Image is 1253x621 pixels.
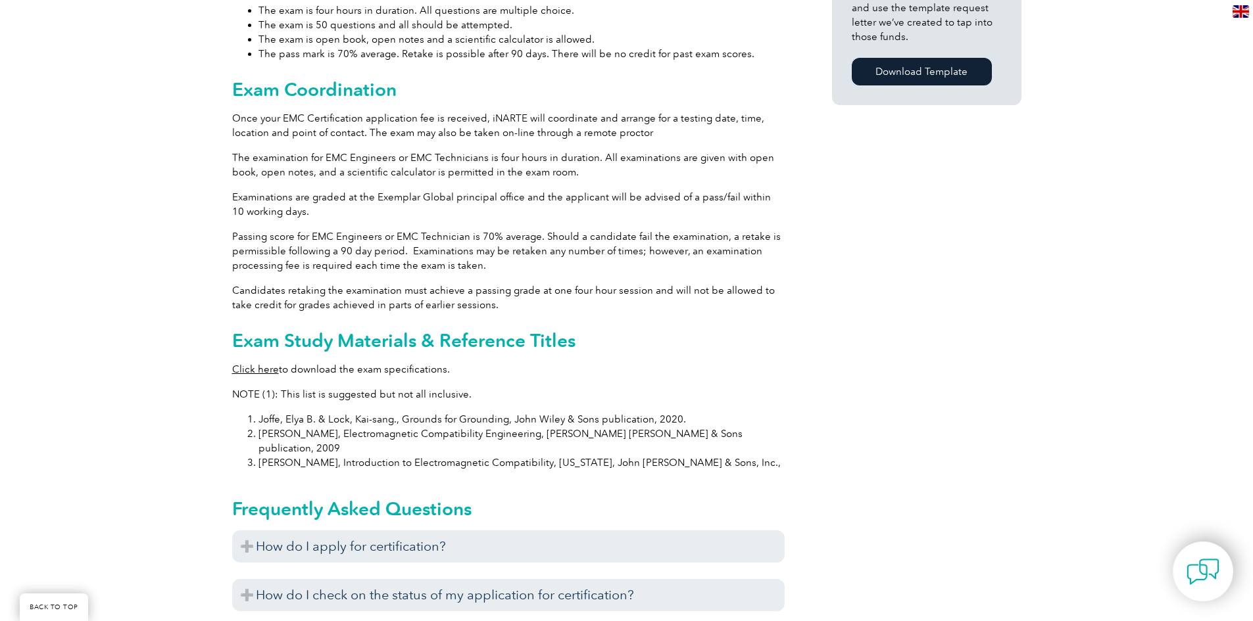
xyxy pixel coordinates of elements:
[232,363,279,375] a: Click here
[232,150,785,179] p: The examination for EMC Engineers or EMC Technicians is four hours in duration. All examinations ...
[258,3,785,18] li: The exam is four hours in duration. All questions are multiple choice.
[232,579,785,611] h3: How do I check on the status of my application for certification?
[232,229,785,273] p: Passing score for EMC Engineers or EMC Technician is 70% average. Should a candidate fail the exa...
[1187,555,1219,588] img: contact-chat.png
[1233,5,1249,18] img: en
[232,362,785,377] p: to download the exam specifications.
[258,32,785,47] li: The exam is open book, open notes and a scientific calculator is allowed.
[232,190,785,219] p: Examinations are graded at the Exemplar Global principal office and the applicant will be advised...
[232,498,785,519] h2: Frequently Asked Questions
[258,426,785,455] li: [PERSON_NAME], Electromagnetic Compatibility Engineering, [PERSON_NAME] [PERSON_NAME] & Sons publ...
[232,530,785,563] h3: How do I apply for certification?
[258,412,785,426] li: Joffe, Elya B. & Lock, Kai-sang., Grounds for Grounding, John Wiley & Sons publication, 2020.
[258,18,785,32] li: The exam is 50 questions and all should be attempted.
[232,111,785,140] p: Once your EMC Certification application fee is received, iNARTE will coordinate and arrange for a...
[258,47,785,61] li: The pass mark is 70% average. Retake is possible after 90 days. There will be no credit for past ...
[232,387,785,402] p: NOTE (1): This list is suggested but not all inclusive.
[232,79,785,100] h2: Exam Coordination
[232,283,785,312] p: Candidates retaking the examination must achieve a passing grade at one four hour session and wil...
[20,593,88,621] a: BACK TO TOP
[258,455,785,470] li: [PERSON_NAME], Introduction to Electromagnetic Compatibility, [US_STATE], John [PERSON_NAME] & So...
[232,330,785,351] h2: Exam Study Materials & Reference Titles
[852,58,992,85] a: Download Template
